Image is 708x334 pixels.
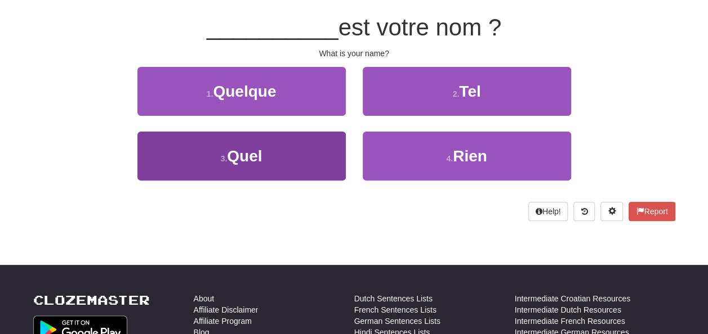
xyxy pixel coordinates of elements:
button: 1.Quelque [137,67,346,116]
span: Tel [459,83,480,100]
span: Rien [453,147,487,165]
small: 4 . [446,154,453,163]
span: Quel [227,147,262,165]
small: 3 . [221,154,228,163]
span: Quelque [213,83,276,100]
a: German Sentences Lists [354,315,440,327]
a: About [194,293,215,304]
a: Affiliate Program [194,315,252,327]
a: Dutch Sentences Lists [354,293,433,304]
span: __________ [207,14,339,40]
button: 2.Tel [363,67,571,116]
button: Help! [528,202,568,221]
a: Clozemaster [33,293,150,307]
button: Report [629,202,675,221]
a: Intermediate Croatian Resources [515,293,630,304]
button: 3.Quel [137,132,346,180]
button: 4.Rien [363,132,571,180]
small: 2 . [452,89,459,98]
a: Affiliate Disclaimer [194,304,259,315]
a: French Sentences Lists [354,304,437,315]
button: Round history (alt+y) [573,202,595,221]
span: est votre nom ? [339,14,501,40]
a: Intermediate Dutch Resources [515,304,621,315]
small: 1 . [207,89,213,98]
a: Intermediate French Resources [515,315,625,327]
div: What is your name? [33,48,675,59]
